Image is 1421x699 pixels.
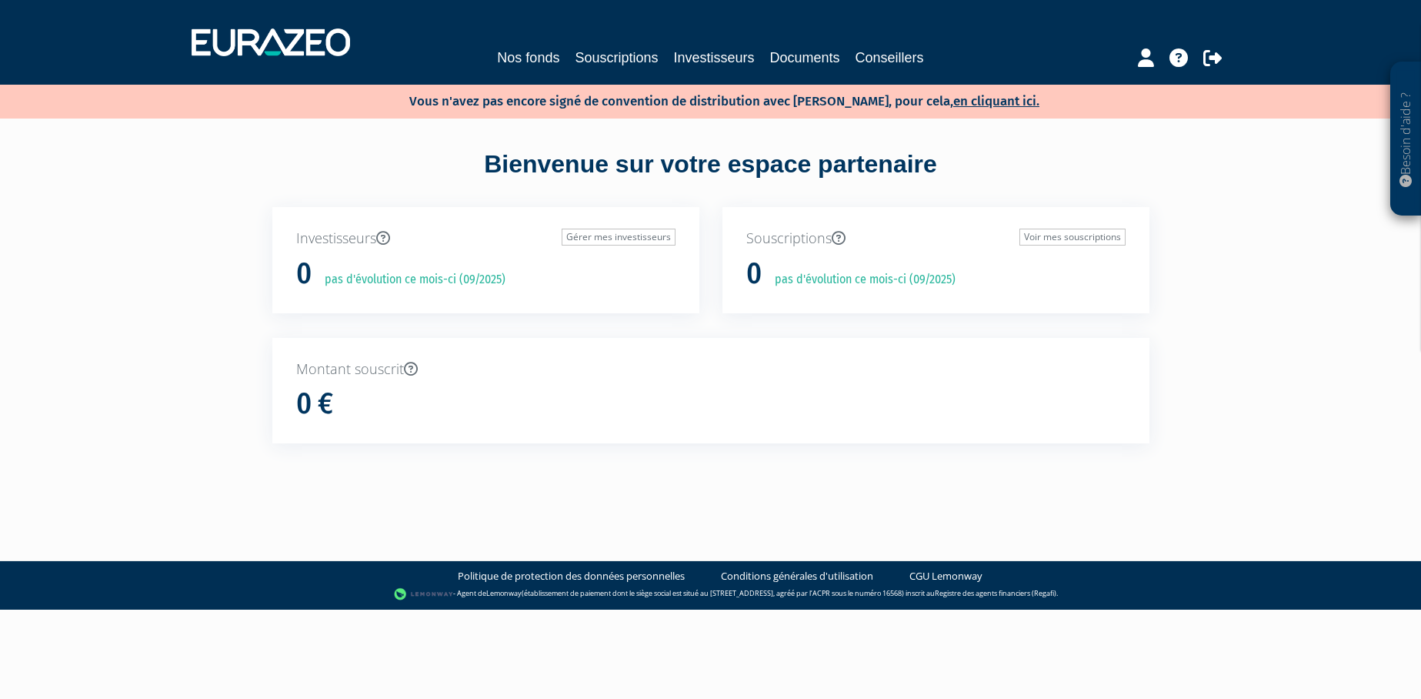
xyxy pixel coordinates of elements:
[296,229,675,249] p: Investisseurs
[953,93,1039,109] a: en cliquant ici.
[935,589,1056,599] a: Registre des agents financiers (Regafi)
[1397,70,1415,209] p: Besoin d'aide ?
[673,47,754,69] a: Investisseurs
[296,258,312,290] h1: 0
[365,89,1039,111] p: Vous n'avez pas encore signé de convention de distribution avec [PERSON_NAME], pour cela,
[15,587,1406,602] div: - Agent de (établissement de paiement dont le siège social est situé au [STREET_ADDRESS], agréé p...
[746,229,1126,249] p: Souscriptions
[721,569,873,584] a: Conditions générales d'utilisation
[296,388,333,420] h1: 0 €
[497,47,559,69] a: Nos fonds
[314,271,505,289] p: pas d'évolution ce mois-ci (09/2025)
[562,229,675,246] a: Gérer mes investisseurs
[856,47,924,69] a: Conseillers
[296,360,1126,380] p: Montant souscrit
[770,47,840,69] a: Documents
[458,569,685,584] a: Politique de protection des données personnelles
[909,569,982,584] a: CGU Lemonway
[1019,229,1126,246] a: Voir mes souscriptions
[486,589,522,599] a: Lemonway
[261,147,1161,207] div: Bienvenue sur votre espace partenaire
[394,587,453,602] img: logo-lemonway.png
[746,258,762,290] h1: 0
[764,271,956,289] p: pas d'évolution ce mois-ci (09/2025)
[575,47,658,69] a: Souscriptions
[192,28,350,56] img: 1732889491-logotype_eurazeo_blanc_rvb.png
